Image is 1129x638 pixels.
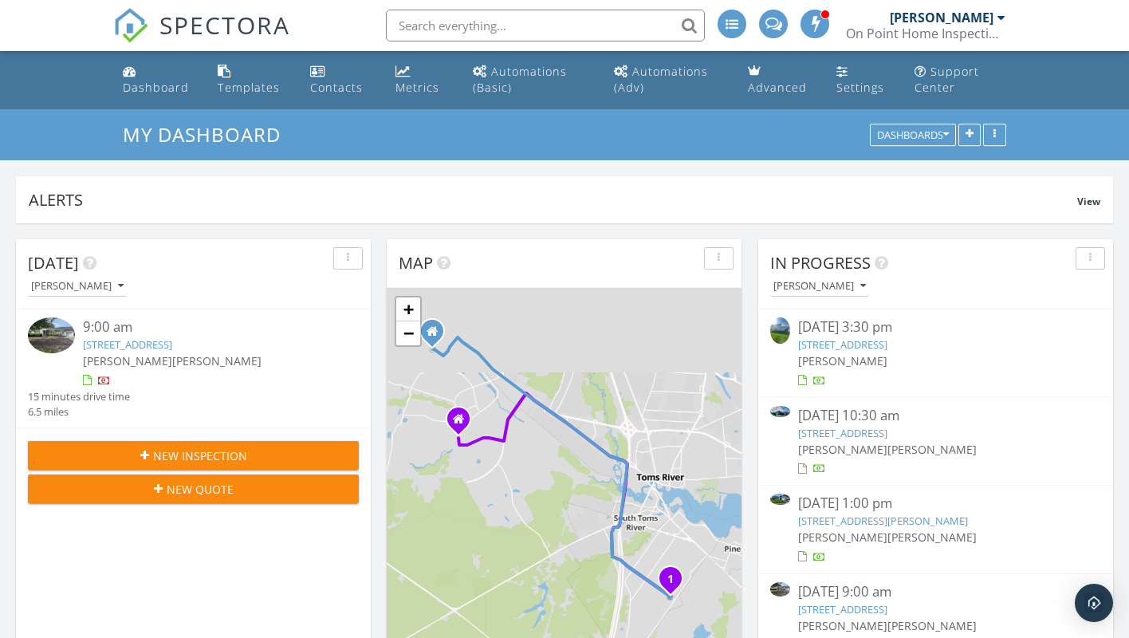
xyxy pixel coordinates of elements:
a: SPECTORA [113,22,290,55]
a: [DATE] 3:30 pm [STREET_ADDRESS] [PERSON_NAME] [770,317,1101,388]
span: [PERSON_NAME] [887,442,977,457]
a: Support Center [908,57,1013,103]
div: 15 minutes drive time [28,389,130,404]
a: [DATE] 1:00 pm [STREET_ADDRESS][PERSON_NAME] [PERSON_NAME][PERSON_NAME] [770,494,1101,565]
a: Dashboard [116,57,199,103]
a: Templates [211,57,290,103]
div: Open Intercom Messenger [1075,584,1113,622]
a: Metrics [389,57,454,103]
div: Advanced [748,80,807,95]
div: Templates [218,80,280,95]
a: Automations (Advanced) [608,57,729,103]
a: [STREET_ADDRESS] [798,337,887,352]
a: 9:00 am [STREET_ADDRESS] [PERSON_NAME][PERSON_NAME] 15 minutes drive time 6.5 miles [28,317,359,419]
button: New Inspection [28,441,359,470]
div: [PERSON_NAME] [890,10,993,26]
div: [DATE] 1:00 pm [798,494,1074,514]
div: Alerts [29,189,1077,211]
span: [PERSON_NAME] [798,618,887,633]
div: [DATE] 10:30 am [798,406,1074,426]
span: New Inspection [153,447,247,464]
div: [PERSON_NAME] [773,281,866,292]
a: Zoom in [396,297,420,321]
a: Zoom out [396,321,420,345]
div: Dashboard [123,80,189,95]
div: Settings [836,80,884,95]
span: [PERSON_NAME] [887,530,977,545]
a: [STREET_ADDRESS] [83,337,172,352]
a: [STREET_ADDRESS] [798,602,887,616]
a: [STREET_ADDRESS] [798,426,887,440]
div: On Point Home Inspection Services [846,26,1005,41]
img: 9543657%2Fcover_photos%2Fj22rccmZtwGSuuegQz5r%2Fsmall.jpeg [770,582,790,597]
img: 9549994%2Fcover_photos%2F8ClVTNQPTHxEMTWcx2Ds%2Fsmall.jpeg [770,406,790,417]
div: [DATE] 3:30 pm [798,317,1074,337]
img: 9547363%2Fcover_photos%2FsvzD2ALtQ57i2xBmUCND%2Fsmall.jpeg [770,317,790,344]
a: My Dashboard [123,121,294,148]
button: [PERSON_NAME] [28,276,127,297]
div: Contacts [310,80,363,95]
a: Contacts [304,57,376,103]
div: Metrics [395,80,439,95]
i: 1 [667,574,674,585]
div: Automations (Basic) [473,64,567,95]
button: [PERSON_NAME] [770,276,869,297]
a: Settings [830,57,895,103]
div: 9:00 am [83,317,331,337]
span: New Quote [167,481,234,498]
div: [DATE] 9:00 am [798,582,1074,602]
span: View [1077,195,1100,208]
span: SPECTORA [159,8,290,41]
div: [PERSON_NAME] [31,281,124,292]
span: [PERSON_NAME] [83,353,172,368]
span: [PERSON_NAME] [798,442,887,457]
a: Advanced [742,57,817,103]
span: Map [399,252,433,274]
img: The Best Home Inspection Software - Spectora [113,8,148,43]
img: 9547601%2Fcover_photos%2FQIuc6a1Wr1TbNJPmZdOP%2Fsmall.jpeg [770,494,790,505]
img: 9543657%2Fcover_photos%2Fj22rccmZtwGSuuegQz5r%2Fsmall.jpeg [28,317,75,352]
button: New Quote [28,475,359,503]
span: [PERSON_NAME] [798,353,887,368]
span: In Progress [770,252,871,274]
a: [DATE] 10:30 am [STREET_ADDRESS] [PERSON_NAME][PERSON_NAME] [770,406,1101,477]
div: Support Center [915,64,979,95]
div: Toms River New Jersey 08757 [458,419,468,428]
span: [PERSON_NAME] [798,530,887,545]
a: Automations (Basic) [466,57,595,103]
div: 21 Birch St, Beachwood, NJ 08722 [671,578,680,588]
div: Dashboards [877,130,949,141]
a: [STREET_ADDRESS][PERSON_NAME] [798,514,968,528]
button: Dashboards [870,124,956,147]
div: 1005 Jamaica Blvd, Toms River New Jersey 08757 [432,331,442,341]
span: [PERSON_NAME] [887,618,977,633]
span: [PERSON_NAME] [172,353,262,368]
div: 6.5 miles [28,404,130,419]
input: Search everything... [386,10,705,41]
div: Automations (Adv) [614,64,708,95]
span: [DATE] [28,252,79,274]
